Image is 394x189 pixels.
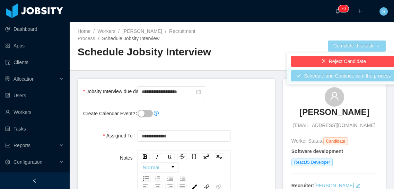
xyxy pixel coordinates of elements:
[154,111,159,116] i: icon: question-circle
[140,175,189,182] div: rdw-list-control
[328,40,386,52] button: Complete this taskicon: down
[93,28,95,34] span: /
[152,153,162,160] div: Italic
[14,76,35,82] span: Allocation
[291,183,314,188] strong: Recruiter:
[97,28,115,34] a: Workers
[382,7,385,16] span: S
[190,153,198,160] div: Monospace
[5,143,10,148] i: icon: line-chart
[5,22,64,36] a: icon: pie-chartDashboard
[291,138,323,144] span: Worker Status:
[5,122,64,136] a: icon: profileTasks
[98,36,99,41] span: /
[78,28,90,34] a: Home
[14,143,30,148] span: Reports
[154,175,162,182] div: Ordered
[330,91,339,101] i: icon: user
[356,183,360,188] i: icon: edit
[118,28,120,34] span: /
[201,153,211,160] div: Superscript
[165,28,166,34] span: /
[103,133,137,138] label: Assigned To
[14,159,42,165] span: Configuration
[138,110,153,117] button: Create Calendar Event?
[120,155,137,161] label: Notes
[141,175,151,182] div: Unordered
[5,105,64,119] a: icon: userWorkers
[165,153,175,160] div: Underline
[5,39,64,53] a: icon: appstoreApps
[341,5,343,12] p: 7
[140,162,180,173] div: rdw-block-control
[335,9,340,13] i: icon: bell
[122,28,162,34] a: [PERSON_NAME]
[214,153,224,160] div: Subscript
[314,183,354,188] a: [PERSON_NAME]
[141,163,178,172] a: Block Type
[141,162,179,173] div: rdw-dropdown
[78,28,195,41] a: Recruitment Process
[299,107,369,118] h3: [PERSON_NAME]
[78,45,232,59] h2: Schedule Jobsity Interview
[291,159,333,166] span: ReactJS Developer
[5,76,10,81] i: icon: solution
[323,137,348,145] span: Candidate
[343,5,346,12] p: 0
[83,111,140,116] label: Create Calendar Event?
[5,55,64,69] a: icon: auditClients
[143,161,159,174] span: Normal
[5,160,10,164] i: icon: setting
[83,89,147,94] label: Jobsity Interview due date
[357,9,362,13] i: icon: plus
[196,89,201,94] i: icon: calendar
[177,153,187,160] div: Strikethrough
[338,5,348,12] sup: 70
[140,153,225,160] div: rdw-inline-control
[178,175,187,182] div: Outdent
[291,148,343,154] strong: Software development
[165,175,175,182] div: Indent
[299,107,369,122] a: [PERSON_NAME]
[5,89,64,102] a: icon: robotUsers
[102,36,159,41] span: Schedule Jobsity Interview
[141,153,150,160] div: Bold
[293,122,375,129] span: [EMAIL_ADDRESS][DOMAIN_NAME]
